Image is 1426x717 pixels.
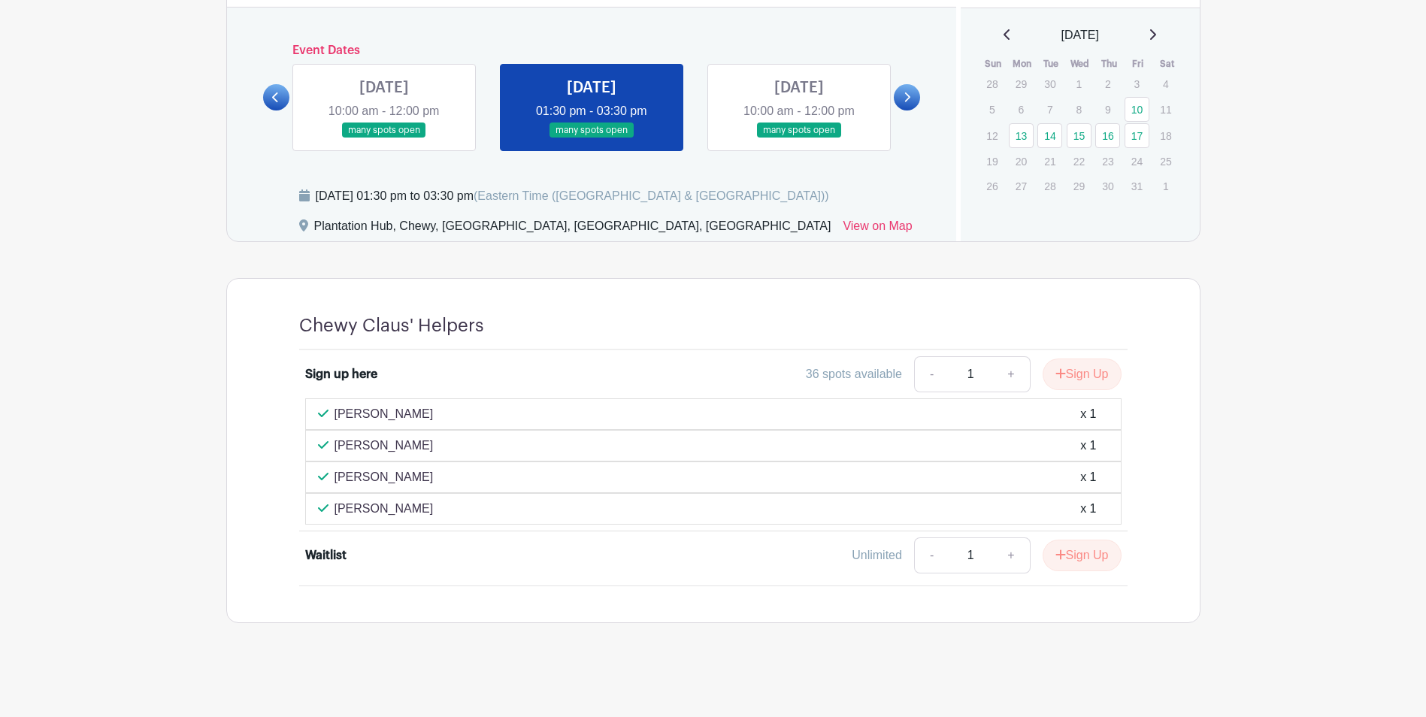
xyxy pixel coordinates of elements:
[1080,500,1096,518] div: x 1
[852,546,902,564] div: Unlimited
[1095,98,1120,121] p: 9
[1124,56,1153,71] th: Fri
[1080,405,1096,423] div: x 1
[1043,540,1122,571] button: Sign Up
[1008,56,1037,71] th: Mon
[1080,468,1096,486] div: x 1
[316,187,829,205] div: [DATE] 01:30 pm to 03:30 pm
[335,405,434,423] p: [PERSON_NAME]
[1009,123,1034,148] a: 13
[474,189,829,202] span: (Eastern Time ([GEOGRAPHIC_DATA] & [GEOGRAPHIC_DATA]))
[979,124,1004,147] p: 12
[914,537,949,573] a: -
[1125,174,1149,198] p: 31
[1037,72,1062,95] p: 30
[1067,150,1091,173] p: 22
[1067,72,1091,95] p: 1
[1095,123,1120,148] a: 16
[1125,123,1149,148] a: 17
[1153,72,1178,95] p: 4
[1037,123,1062,148] a: 14
[992,537,1030,573] a: +
[1009,174,1034,198] p: 27
[914,356,949,392] a: -
[1095,72,1120,95] p: 2
[1153,124,1178,147] p: 18
[289,44,895,58] h6: Event Dates
[1009,98,1034,121] p: 6
[1067,123,1091,148] a: 15
[335,468,434,486] p: [PERSON_NAME]
[335,437,434,455] p: [PERSON_NAME]
[1153,150,1178,173] p: 25
[305,546,347,564] div: Waitlist
[1095,174,1120,198] p: 30
[1153,174,1178,198] p: 1
[806,365,902,383] div: 36 spots available
[1066,56,1095,71] th: Wed
[1043,358,1122,390] button: Sign Up
[1125,97,1149,122] a: 10
[299,315,484,337] h4: Chewy Claus' Helpers
[1037,150,1062,173] p: 21
[1080,437,1096,455] div: x 1
[1061,26,1099,44] span: [DATE]
[1009,72,1034,95] p: 29
[1037,98,1062,121] p: 7
[979,98,1004,121] p: 5
[1125,72,1149,95] p: 3
[1067,174,1091,198] p: 29
[992,356,1030,392] a: +
[979,72,1004,95] p: 28
[1152,56,1182,71] th: Sat
[979,56,1008,71] th: Sun
[1037,56,1066,71] th: Tue
[843,217,912,241] a: View on Map
[979,174,1004,198] p: 26
[305,365,377,383] div: Sign up here
[1037,174,1062,198] p: 28
[979,150,1004,173] p: 19
[1094,56,1124,71] th: Thu
[314,217,831,241] div: Plantation Hub, Chewy, [GEOGRAPHIC_DATA], [GEOGRAPHIC_DATA], [GEOGRAPHIC_DATA]
[1009,150,1034,173] p: 20
[1125,150,1149,173] p: 24
[335,500,434,518] p: [PERSON_NAME]
[1067,98,1091,121] p: 8
[1095,150,1120,173] p: 23
[1153,98,1178,121] p: 11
